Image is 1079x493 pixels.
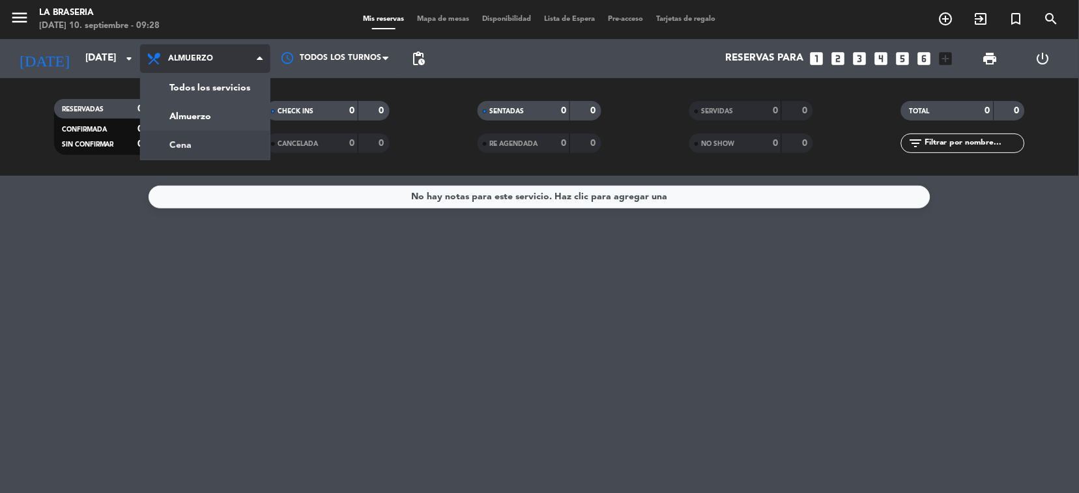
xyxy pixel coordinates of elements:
a: Cena [141,131,270,160]
i: search [1044,11,1059,27]
strong: 0 [773,139,778,148]
strong: 0 [985,106,990,115]
span: Almuerzo [168,54,213,63]
div: La Braseria [39,7,160,20]
span: Mapa de mesas [411,16,476,23]
a: Almuerzo [141,102,270,131]
strong: 0 [349,139,354,148]
span: Pre-acceso [602,16,650,23]
strong: 0 [379,106,386,115]
span: NO SHOW [701,141,734,147]
span: SIN CONFIRMAR [62,141,114,148]
span: SENTADAS [489,108,524,115]
span: CANCELADA [278,141,318,147]
span: Disponibilidad [476,16,538,23]
i: exit_to_app [973,11,989,27]
strong: 0 [137,124,143,134]
i: add_box [938,50,955,67]
span: Lista de Espera [538,16,602,23]
span: CHECK INS [278,108,313,115]
i: filter_list [908,135,923,151]
span: TOTAL [909,108,929,115]
span: RESERVADAS [62,106,104,113]
i: looks_two [830,50,847,67]
strong: 0 [349,106,354,115]
strong: 0 [379,139,386,148]
i: arrow_drop_down [121,51,137,66]
i: looks_5 [895,50,912,67]
span: Reservas para [726,53,804,64]
i: power_settings_new [1035,51,1051,66]
strong: 0 [137,139,143,148]
input: Filtrar por nombre... [923,136,1024,150]
strong: 0 [591,139,599,148]
span: Tarjetas de regalo [650,16,723,23]
button: menu [10,8,29,32]
i: looks_3 [852,50,869,67]
i: looks_6 [916,50,933,67]
strong: 0 [1014,106,1022,115]
span: print [983,51,998,66]
strong: 0 [137,104,143,113]
i: menu [10,8,29,27]
strong: 0 [561,139,566,148]
strong: 0 [561,106,566,115]
div: No hay notas para este servicio. Haz clic para agregar una [412,190,668,204]
strong: 0 [773,106,778,115]
span: SERVIDAS [701,108,733,115]
span: CONFIRMADA [62,126,107,133]
span: Mis reservas [357,16,411,23]
strong: 0 [591,106,599,115]
a: Todos los servicios [141,74,270,102]
strong: 0 [803,106,811,115]
i: looks_4 [873,50,890,67]
i: [DATE] [10,44,79,73]
strong: 0 [803,139,811,148]
div: [DATE] 10. septiembre - 09:28 [39,20,160,33]
i: looks_one [809,50,826,67]
span: pending_actions [410,51,426,66]
i: add_circle_outline [938,11,954,27]
div: LOG OUT [1016,39,1069,78]
span: RE AGENDADA [489,141,538,147]
i: turned_in_not [1009,11,1024,27]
